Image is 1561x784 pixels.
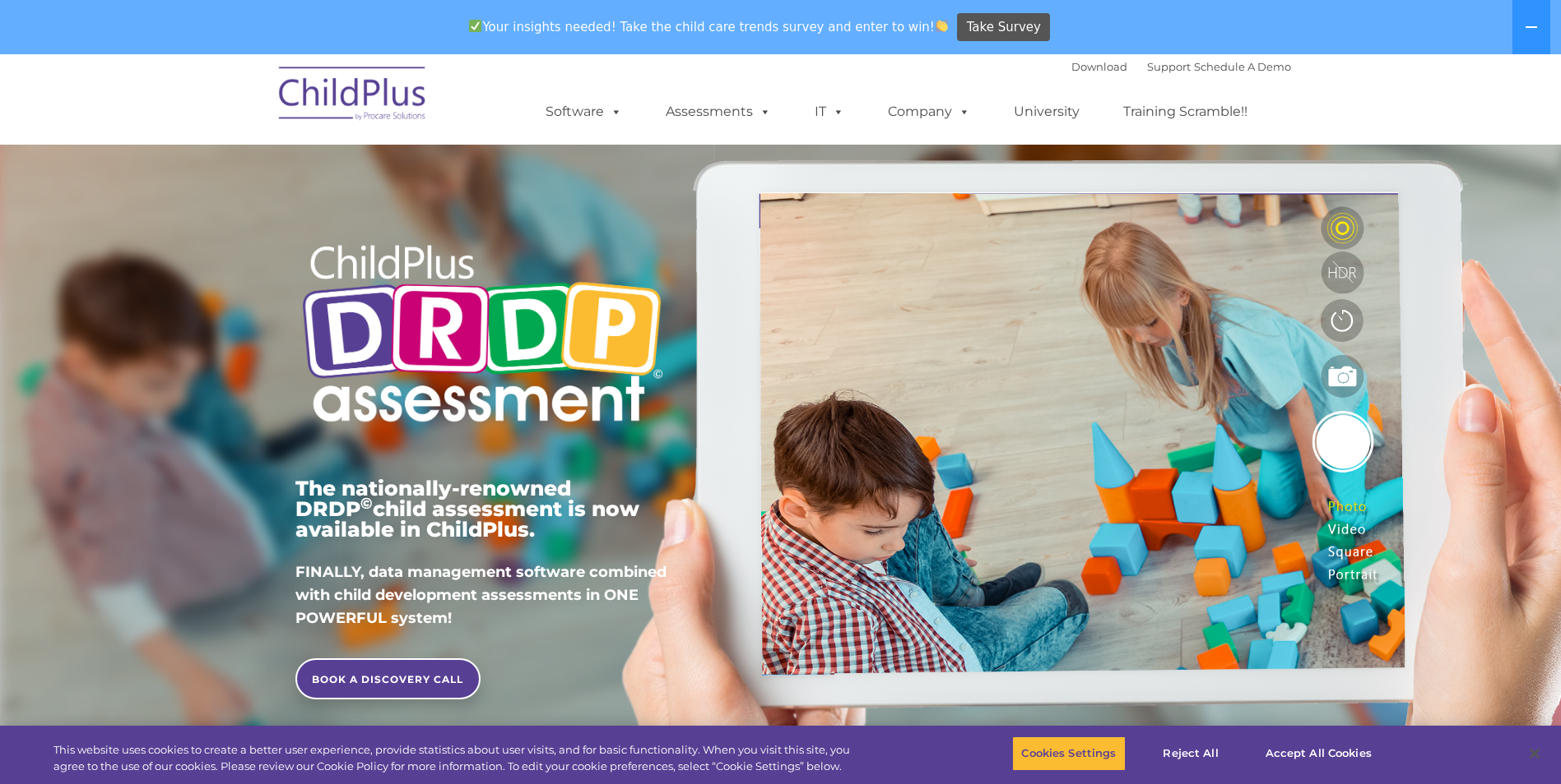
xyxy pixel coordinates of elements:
[1140,736,1243,771] button: Reject All
[295,658,481,699] a: BOOK A DISCOVERY CALL
[1147,60,1191,73] a: Support
[295,476,639,542] span: The nationally-renowned DRDP child assessment is now available in ChildPlus.
[1257,736,1381,771] button: Accept All Cookies
[957,13,1050,42] a: Take Survey
[295,223,669,450] img: Copyright - DRDP Logo Light
[469,20,481,32] img: ✅
[529,95,639,128] a: Software
[1517,736,1553,772] button: Close
[1107,95,1264,128] a: Training Scramble!!
[871,95,987,128] a: Company
[936,20,948,32] img: 👏
[295,563,667,627] span: FINALLY, data management software combined with child development assessments in ONE POWERFUL sys...
[967,13,1041,42] span: Take Survey
[1012,736,1125,771] button: Cookies Settings
[462,11,955,43] span: Your insights needed! Take the child care trends survey and enter to win!
[360,494,373,513] sup: ©
[649,95,787,128] a: Assessments
[798,95,861,128] a: IT
[1071,60,1127,73] a: Download
[997,95,1096,128] a: University
[53,742,858,774] div: This website uses cookies to create a better user experience, provide statistics about user visit...
[271,55,435,137] img: ChildPlus by Procare Solutions
[1071,60,1291,73] font: |
[1194,60,1291,73] a: Schedule A Demo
